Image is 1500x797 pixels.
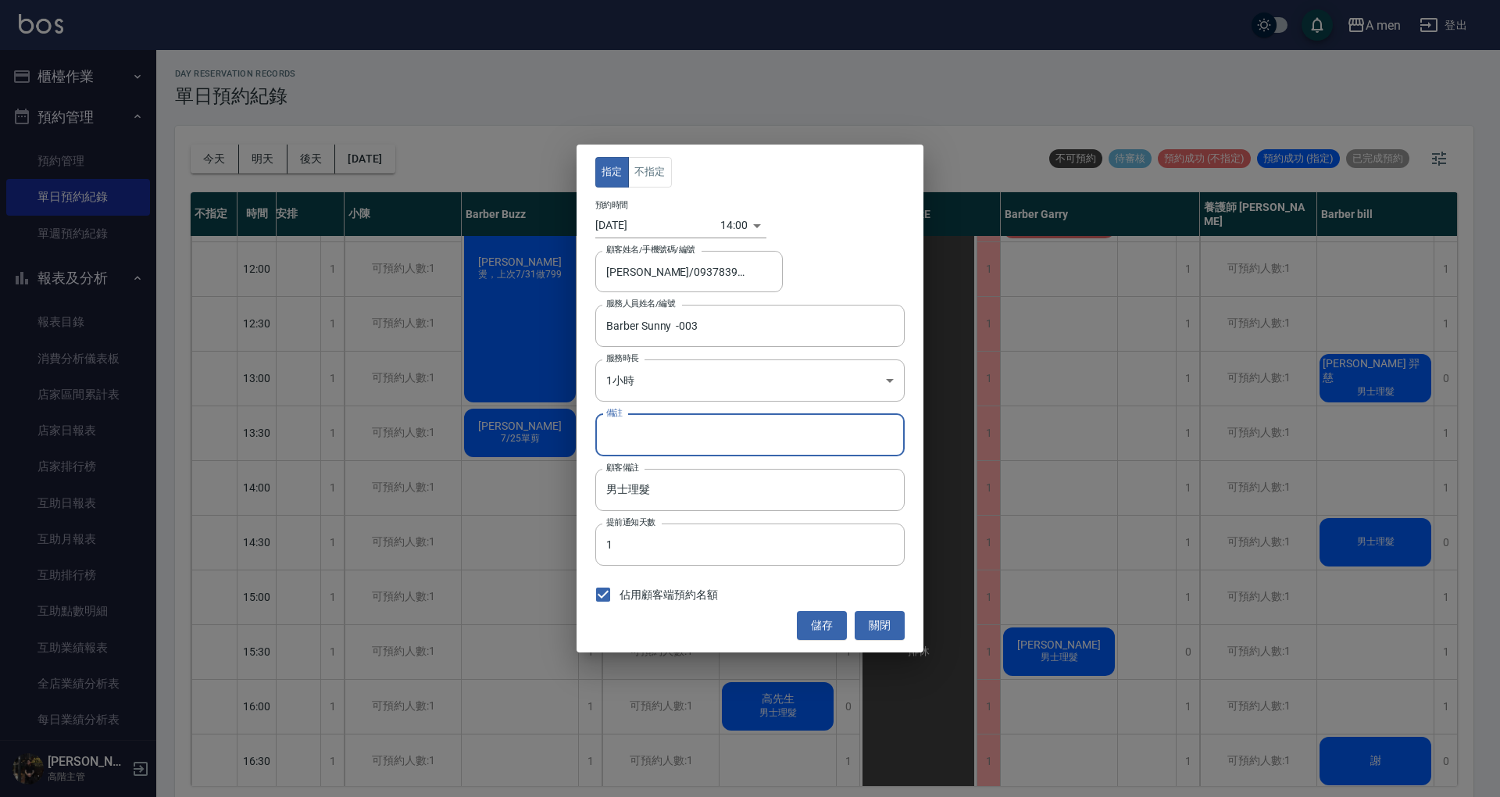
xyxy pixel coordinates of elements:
[620,587,718,603] span: 佔用顧客端預約名額
[606,407,623,419] label: 備註
[595,213,720,238] input: Choose date, selected date is 2025-09-12
[855,611,905,640] button: 關閉
[628,157,672,188] button: 不指定
[595,157,629,188] button: 指定
[720,213,748,238] div: 14:00
[606,244,695,256] label: 顧客姓名/手機號碼/編號
[606,298,675,309] label: 服務人員姓名/編號
[595,359,905,402] div: 1小時
[606,352,639,364] label: 服務時長
[606,462,639,474] label: 顧客備註
[797,611,847,640] button: 儲存
[606,516,655,528] label: 提前通知天數
[595,199,628,211] label: 預約時間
